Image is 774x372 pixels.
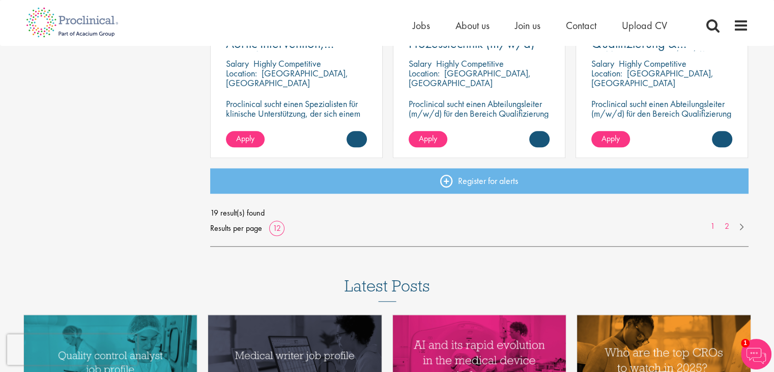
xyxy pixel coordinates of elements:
a: 2 [720,221,734,232]
p: Highly Competitive [253,58,321,69]
span: Location: [591,67,622,79]
a: Abteilungsleiter Qualifizierung & Kalibrierung (m/w/d) [591,24,732,50]
img: Chatbot [741,339,771,369]
p: Proclinical sucht einen Abteilungsleiter (m/w/d) für den Bereich Qualifizierung zur Verstärkung d... [409,99,550,147]
span: Salary [591,58,614,69]
span: 19 result(s) found [210,205,749,221]
iframe: reCAPTCHA [7,334,137,365]
a: 1 [705,221,720,232]
span: Salary [409,58,432,69]
span: 1 [741,339,750,348]
a: Contact [566,19,596,32]
span: Location: [409,67,440,79]
a: About us [455,19,490,32]
p: [GEOGRAPHIC_DATA], [GEOGRAPHIC_DATA] [226,67,348,89]
a: Join us [515,19,540,32]
a: Clinical Support Specialist, Aortic Intervention, Vascular [226,24,367,50]
span: Location: [226,67,257,79]
h3: Latest Posts [345,277,430,302]
span: Apply [601,133,620,144]
a: Apply [591,131,630,147]
p: [GEOGRAPHIC_DATA], [GEOGRAPHIC_DATA] [409,67,531,89]
a: Upload CV [622,19,667,32]
span: Apply [236,133,254,144]
p: Highly Competitive [436,58,504,69]
a: Jobs [413,19,430,32]
a: Abteilungsleiter Prozesstechnik (m/w/d) [409,24,550,50]
p: [GEOGRAPHIC_DATA], [GEOGRAPHIC_DATA] [591,67,713,89]
a: Register for alerts [210,168,749,194]
a: 12 [269,223,284,233]
p: Proclinical sucht einen Abteilungsleiter (m/w/d) für den Bereich Qualifizierung zur Verstärkung d... [591,99,732,147]
p: Highly Competitive [619,58,686,69]
a: Apply [409,131,447,147]
span: Salary [226,58,249,69]
p: Proclinical sucht einen Spezialisten für klinische Unterstützung, der sich einem dynamischen Team... [226,99,367,147]
span: Apply [419,133,437,144]
a: Apply [226,131,265,147]
span: Results per page [210,221,262,236]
